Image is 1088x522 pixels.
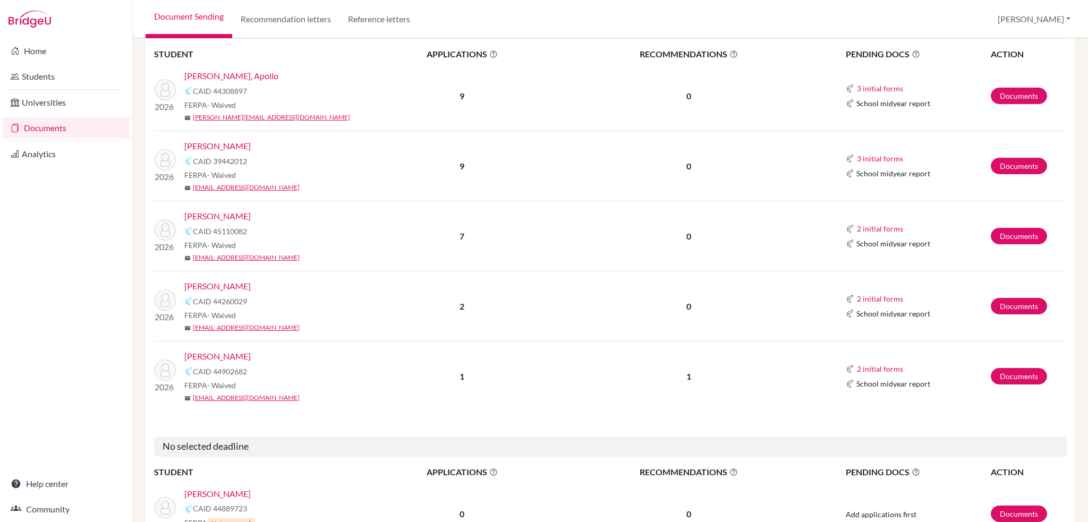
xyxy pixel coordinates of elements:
[846,380,854,388] img: Common App logo
[558,160,820,173] p: 0
[184,255,191,261] span: mail
[207,311,236,320] span: - Waived
[856,308,930,319] span: School midyear report
[155,170,176,183] p: 2026
[193,113,350,122] a: [PERSON_NAME][EMAIL_ADDRESS][DOMAIN_NAME]
[155,100,176,113] p: 2026
[184,395,191,401] span: mail
[856,238,930,249] span: School midyear report
[856,363,904,375] button: 2 initial forms
[856,98,930,109] span: School midyear report
[856,152,904,165] button: 3 initial forms
[184,169,236,181] span: FERPA
[193,323,300,332] a: [EMAIL_ADDRESS][DOMAIN_NAME]
[991,298,1047,314] a: Documents
[207,241,236,250] span: - Waived
[8,11,51,28] img: Bridge-U
[856,223,904,235] button: 2 initial forms
[558,300,820,313] p: 0
[193,503,247,514] span: CAID 44889723
[184,87,193,95] img: Common App logo
[184,504,193,513] img: Common App logo
[193,366,247,377] span: CAID 44902682
[558,508,820,520] p: 0
[846,365,854,373] img: Common App logo
[207,100,236,109] span: - Waived
[2,92,130,113] a: Universities
[184,487,251,500] a: [PERSON_NAME]
[558,90,820,102] p: 0
[2,143,130,165] a: Analytics
[846,99,854,108] img: Common App logo
[991,506,1047,522] a: Documents
[155,79,176,100] img: Andreichuk, Apollo
[460,509,464,519] b: 0
[856,168,930,179] span: School midyear report
[193,253,300,262] a: [EMAIL_ADDRESS][DOMAIN_NAME]
[193,393,300,403] a: [EMAIL_ADDRESS][DOMAIN_NAME]
[460,231,464,241] b: 7
[460,371,464,381] b: 1
[846,48,990,61] span: PENDING DOCS
[856,82,904,95] button: 3 initial forms
[846,84,854,93] img: Common App logo
[184,210,251,223] a: [PERSON_NAME]
[155,241,176,253] p: 2026
[2,117,130,139] a: Documents
[155,497,176,518] img: Daffey, Wilder
[184,140,251,152] a: [PERSON_NAME]
[991,228,1047,244] a: Documents
[155,360,176,381] img: Tans, Jacopo
[155,149,176,170] img: Darko, Eli
[2,66,130,87] a: Students
[2,40,130,62] a: Home
[856,378,930,389] span: School midyear report
[558,230,820,243] p: 0
[558,370,820,383] p: 1
[184,227,193,235] img: Common App logo
[460,301,464,311] b: 2
[460,91,464,101] b: 9
[193,156,247,167] span: CAID 39442012
[990,47,1067,61] th: ACTION
[184,185,191,191] span: mail
[367,48,557,61] span: APPLICATIONS
[184,99,236,110] span: FERPA
[991,88,1047,104] a: Documents
[846,225,854,233] img: Common App logo
[846,466,990,478] span: PENDING DOCS
[184,325,191,331] span: mail
[193,183,300,192] a: [EMAIL_ADDRESS][DOMAIN_NAME]
[154,437,1067,457] h5: No selected deadline
[184,310,236,321] span: FERPA
[991,158,1047,174] a: Documents
[993,9,1075,29] button: [PERSON_NAME]
[846,169,854,178] img: Common App logo
[846,295,854,303] img: Common App logo
[184,70,278,82] a: [PERSON_NAME], Apollo
[2,499,130,520] a: Community
[184,157,193,165] img: Common App logo
[184,367,193,375] img: Common App logo
[193,226,247,237] span: CAID 45110082
[207,170,236,179] span: - Waived
[558,466,820,478] span: RECOMMENDATIONS
[184,239,236,251] span: FERPA
[367,466,557,478] span: APPLICATIONS
[184,115,191,121] span: mail
[856,293,904,305] button: 2 initial forms
[184,297,193,305] img: Common App logo
[155,381,176,393] p: 2026
[460,161,464,171] b: 9
[155,289,176,311] img: Miles, Jonathan
[184,280,251,293] a: [PERSON_NAME]
[193,85,247,97] span: CAID 44308897
[846,155,854,163] img: Common App logo
[991,368,1047,384] a: Documents
[558,48,820,61] span: RECOMMENDATIONS
[154,465,367,479] th: STUDENT
[990,465,1067,479] th: ACTION
[846,510,916,519] span: Add applications first
[846,239,854,248] img: Common App logo
[846,310,854,318] img: Common App logo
